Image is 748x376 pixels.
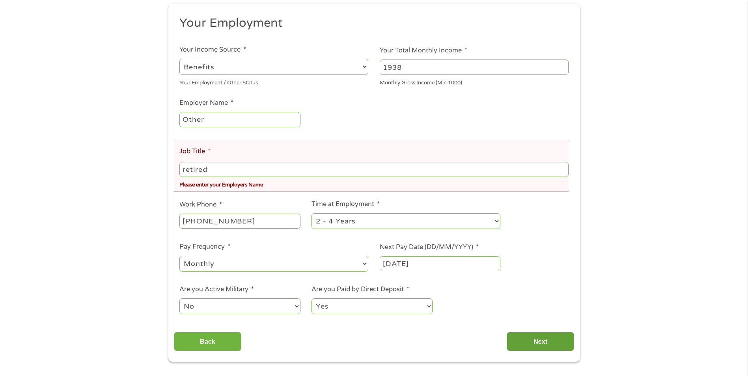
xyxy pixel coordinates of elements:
label: Next Pay Date (DD/MM/YYYY) [380,243,479,251]
label: Are you Paid by Direct Deposit [312,285,409,294]
input: 1800 [380,60,569,74]
input: Next [507,332,574,351]
div: Your Employment / Other Status [179,76,368,87]
label: Pay Frequency [179,243,230,251]
label: Employer Name [179,99,233,107]
label: Time at Employment [312,200,380,208]
input: Back [174,332,241,351]
input: Cashier [179,162,568,177]
h2: Your Employment [179,15,563,31]
label: Work Phone [179,201,222,209]
label: Your Income Source [179,46,246,54]
input: (231) 754-4010 [179,214,300,229]
label: Your Total Monthly Income [380,47,467,55]
label: Are you Active Military [179,285,254,294]
label: Job Title [179,147,211,156]
input: ---Click Here for Calendar --- [380,256,500,271]
div: Monthly Gross Income (Min 1000) [380,76,569,87]
input: Walmart [179,112,300,127]
div: Please enter your Employers Name [179,179,568,189]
